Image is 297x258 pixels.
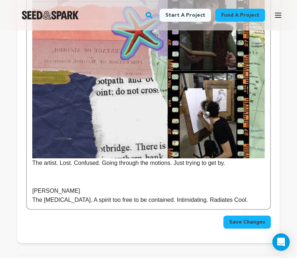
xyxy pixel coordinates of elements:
[22,11,79,20] a: Seed&Spark Homepage
[272,233,290,251] div: Open Intercom Messenger
[229,219,265,226] span: Save Changes
[32,186,265,196] p: [PERSON_NAME]
[22,11,79,20] img: Seed&Spark Logo Dark Mode
[160,9,211,22] a: Start a project
[215,9,265,22] a: Fund a project
[32,195,265,205] p: The [MEDICAL_DATA]. A spirit too free to be contained. Intimidating. Radiates Cool.
[223,216,271,229] button: Save Changes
